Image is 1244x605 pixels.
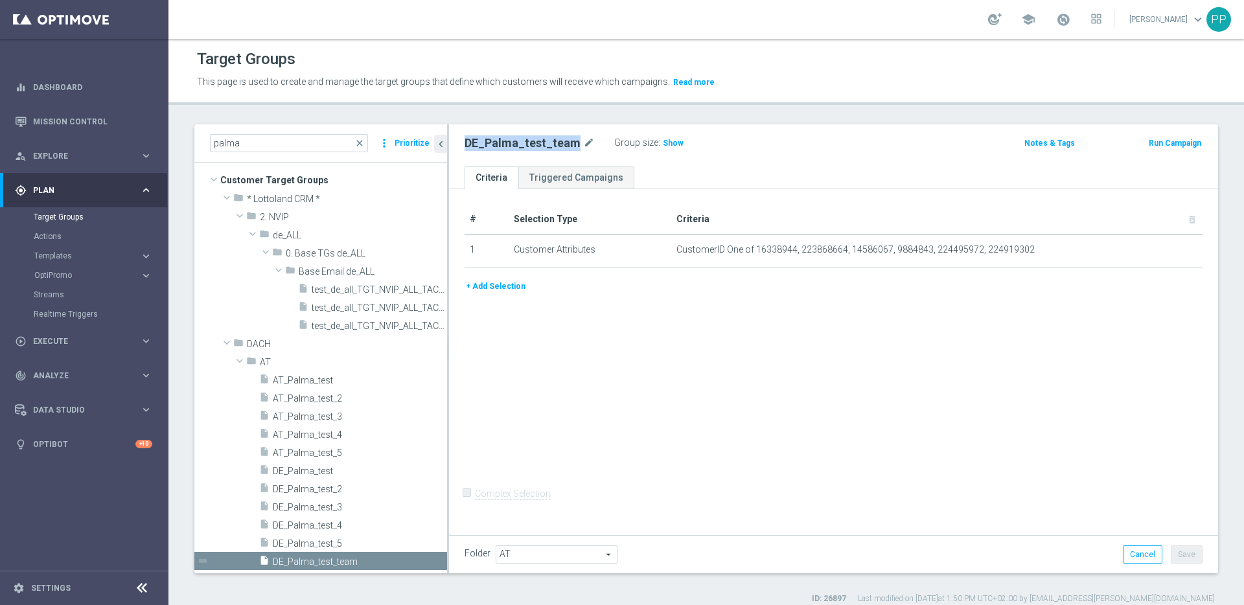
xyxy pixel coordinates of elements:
div: Streams [34,285,167,304]
div: Execute [15,336,140,347]
a: Settings [31,584,71,592]
div: Target Groups [34,207,167,227]
i: insert_drive_file [298,283,308,298]
div: PP [1206,7,1231,32]
span: DACH [247,339,447,350]
button: Save [1171,545,1203,564]
i: mode_edit [583,135,595,151]
span: AT_Palma_test_2 [273,393,447,404]
a: Realtime Triggers [34,309,135,319]
i: insert_drive_file [259,410,270,425]
i: insert_drive_file [259,446,270,461]
button: Templates keyboard_arrow_right [34,251,153,261]
div: Analyze [15,370,140,382]
i: keyboard_arrow_right [140,250,152,262]
div: Templates [34,246,167,266]
a: Mission Control [33,104,152,139]
a: Optibot [33,427,135,461]
span: This page is used to create and manage the target groups that define which customers will receive... [197,76,670,87]
i: insert_drive_file [259,374,270,389]
button: Run Campaign [1147,136,1203,150]
span: Analyze [33,372,140,380]
span: Data Studio [33,406,140,414]
label: Complex Selection [475,488,551,500]
i: insert_drive_file [259,483,270,497]
a: Criteria [465,166,518,189]
i: keyboard_arrow_right [140,404,152,416]
i: folder [259,229,270,244]
i: lightbulb [15,439,27,450]
button: OptiPromo keyboard_arrow_right [34,270,153,280]
div: +10 [135,440,152,448]
a: Streams [34,290,135,300]
i: person_search [15,150,27,162]
i: chevron_left [435,138,447,150]
label: ID: 26897 [812,593,846,604]
span: Base Email de_ALL [299,266,447,277]
i: insert_drive_file [259,428,270,443]
i: insert_drive_file [298,319,308,334]
span: Templates [34,252,127,260]
button: play_circle_outline Execute keyboard_arrow_right [14,336,153,347]
span: de_ALL [273,230,447,241]
div: Data Studio [15,404,140,416]
button: lightbulb Optibot +10 [14,439,153,450]
button: equalizer Dashboard [14,82,153,93]
i: insert_drive_file [298,301,308,316]
i: folder [233,192,244,207]
div: Templates [34,252,140,260]
div: Actions [34,227,167,246]
a: Actions [34,231,135,242]
span: DE_Palma_test [273,466,447,477]
span: DE_Palma_test_team [273,556,447,567]
i: gps_fixed [15,185,27,196]
i: keyboard_arrow_right [140,184,152,196]
div: OptiPromo [34,271,140,279]
span: school [1021,12,1035,27]
h1: Target Groups [197,50,295,69]
div: Data Studio keyboard_arrow_right [14,405,153,415]
td: 1 [465,234,509,267]
i: settings [13,582,25,594]
span: DE_Palma_test_2 [273,484,447,495]
td: Customer Attributes [509,234,671,267]
span: test_de_all_TGT_NVIP_ALL_TAC_MIX__NEW_10DAYS_test_HV_Palma [312,284,447,295]
span: Execute [33,337,140,345]
span: Explore [33,152,140,160]
span: 2. NVIP [260,212,447,223]
button: track_changes Analyze keyboard_arrow_right [14,371,153,381]
span: AT_Palma_test_4 [273,429,447,440]
label: Folder [465,548,490,559]
i: keyboard_arrow_right [140,150,152,162]
div: Dashboard [15,70,152,104]
div: Realtime Triggers [34,304,167,324]
span: AT_Palma_test_5 [273,448,447,459]
button: gps_fixed Plan keyboard_arrow_right [14,185,153,196]
span: AT_Palma_test [273,375,447,386]
button: person_search Explore keyboard_arrow_right [14,151,153,161]
button: chevron_left [434,135,447,153]
i: keyboard_arrow_right [140,335,152,347]
span: AT_Palma_test_3 [273,411,447,422]
span: AT [260,357,447,368]
span: Plan [33,187,140,194]
i: play_circle_outline [15,336,27,347]
span: test_de_all_TGT_NVIP_ALL_TAC_MIX__NEW_10DAYS_test_LV_Palma [312,302,447,314]
i: folder [272,247,282,262]
div: OptiPromo [34,266,167,285]
span: test_de_all_TGT_NVIP_ALL_TAC_MIX__NEW_10DAYS_test_MV_Palma [312,321,447,332]
button: + Add Selection [465,279,527,293]
a: [PERSON_NAME]keyboard_arrow_down [1128,10,1206,29]
label: Group size [614,137,658,148]
button: Cancel [1123,545,1162,564]
i: track_changes [15,370,27,382]
span: * Lottoland CRM * [247,194,447,205]
span: CustomerID One of 16338944, 223868664, 14586067, 9884843, 224495972, 224919302 [676,244,1035,255]
div: Mission Control [14,117,153,127]
button: Notes & Tags [1023,136,1076,150]
div: Explore [15,150,140,162]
